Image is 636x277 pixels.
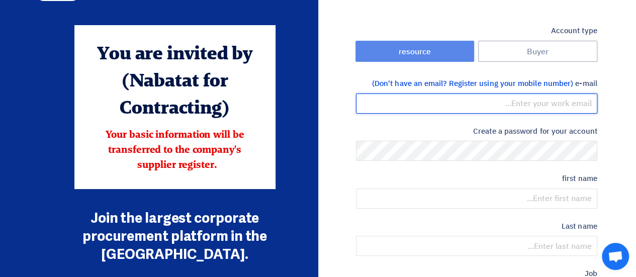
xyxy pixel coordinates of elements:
[562,173,597,184] font: first name
[473,126,597,137] font: Create a password for your account
[527,45,549,57] font: Buyer
[97,46,252,118] font: You are invited by (Nabatat for Contracting)
[562,221,597,232] font: Last name
[575,78,597,89] font: e-mail
[82,210,267,263] font: Join the largest corporate procurement platform in the [GEOGRAPHIC_DATA].
[551,25,597,36] font: Account type
[105,130,244,170] font: Your basic information will be transferred to the company's supplier register.
[372,78,573,89] font: (Don't have an email? Register using your mobile number)
[398,45,431,57] font: resource
[356,94,597,114] input: Enter your work email...
[356,189,597,209] input: Enter first name...
[356,236,597,256] input: Enter last name...
[602,243,629,270] div: Open chat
